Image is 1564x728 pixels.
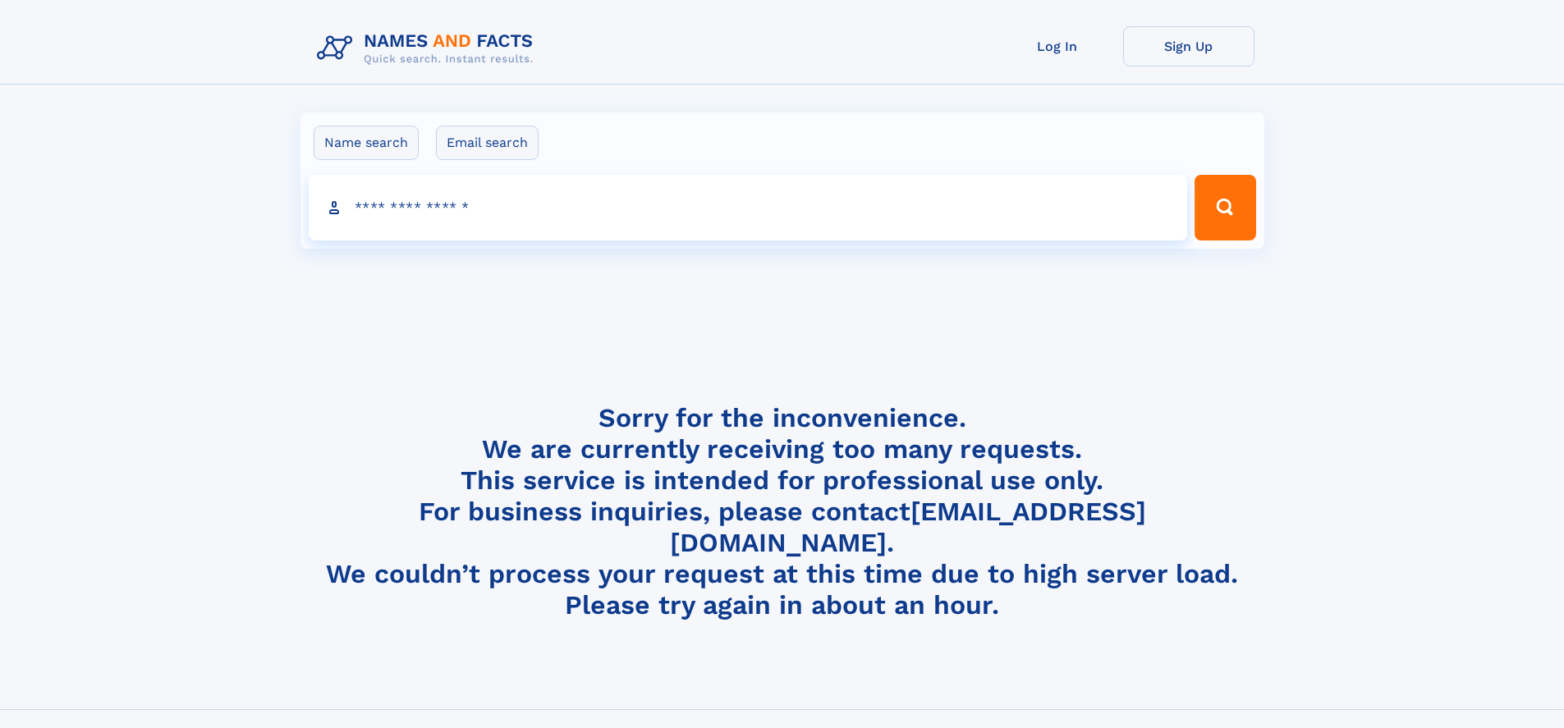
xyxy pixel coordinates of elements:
[310,26,547,71] img: Logo Names and Facts
[436,126,539,160] label: Email search
[309,175,1188,240] input: search input
[310,402,1254,621] h4: Sorry for the inconvenience. We are currently receiving too many requests. This service is intend...
[1195,175,1255,240] button: Search Button
[1123,26,1254,66] a: Sign Up
[314,126,419,160] label: Name search
[992,26,1123,66] a: Log In
[670,496,1146,558] a: [EMAIL_ADDRESS][DOMAIN_NAME]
